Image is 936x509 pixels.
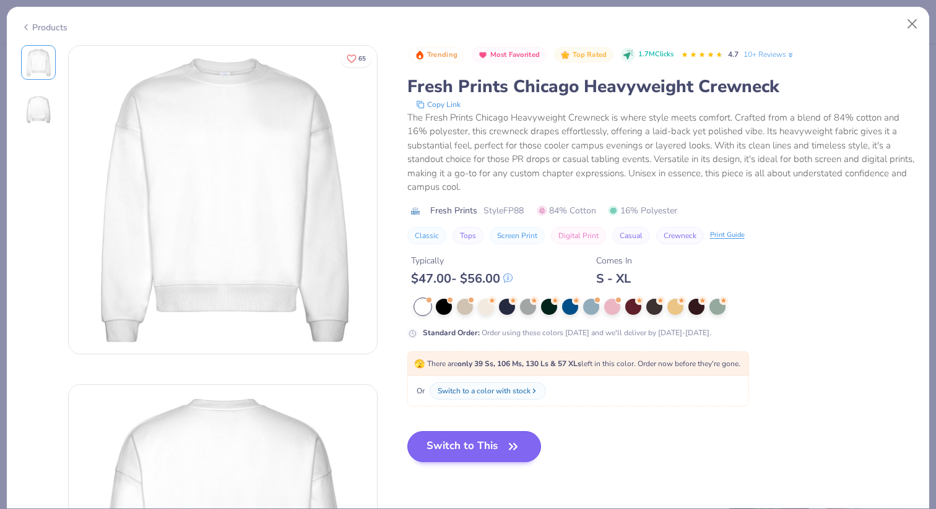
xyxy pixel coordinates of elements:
[21,21,67,34] div: Products
[612,227,650,244] button: Casual
[407,206,424,216] img: brand logo
[69,46,377,354] img: Front
[414,358,425,370] span: 🫣
[537,204,596,217] span: 84% Cotton
[423,327,711,338] div: Order using these colors [DATE] and we'll deliver by [DATE]-[DATE].
[901,12,924,36] button: Close
[407,227,446,244] button: Classic
[609,204,677,217] span: 16% Polyester
[411,254,513,267] div: Typically
[656,227,704,244] button: Crewneck
[483,204,524,217] span: Style FP88
[24,48,53,77] img: Front
[554,47,613,63] button: Badge Button
[457,359,581,369] strong: only 39 Ss, 106 Ms, 130 Ls & 57 XLs
[490,51,540,58] span: Most Favorited
[596,254,632,267] div: Comes In
[743,49,795,60] a: 10+ Reviews
[551,227,606,244] button: Digital Print
[710,230,745,241] div: Print Guide
[423,328,480,338] strong: Standard Order :
[596,271,632,286] div: S - XL
[560,50,570,60] img: Top Rated sort
[411,271,513,286] div: $ 47.00 - $ 56.00
[412,98,464,111] button: copy to clipboard
[407,75,916,98] div: Fresh Prints Chicago Heavyweight Crewneck
[409,47,464,63] button: Badge Button
[638,49,674,60] span: 1.7M Clicks
[438,385,531,396] div: Switch to a color with stock
[430,382,546,400] button: Switch to a color with stock
[490,227,545,244] button: Screen Print
[430,204,477,217] span: Fresh Prints
[728,49,739,59] span: 4.7
[427,51,457,58] span: Trending
[407,431,542,462] button: Switch to This
[681,45,723,65] div: 4.7 Stars
[453,227,483,244] button: Tops
[358,56,366,62] span: 65
[415,50,425,60] img: Trending sort
[478,50,488,60] img: Most Favorited sort
[341,49,371,67] button: Like
[414,359,740,369] span: There are left in this color. Order now before they're gone.
[472,47,547,63] button: Badge Button
[414,385,425,396] span: Or
[407,111,916,194] div: The Fresh Prints Chicago Heavyweight Crewneck is where style meets comfort. Crafted from a blend ...
[573,51,607,58] span: Top Rated
[24,95,53,124] img: Back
